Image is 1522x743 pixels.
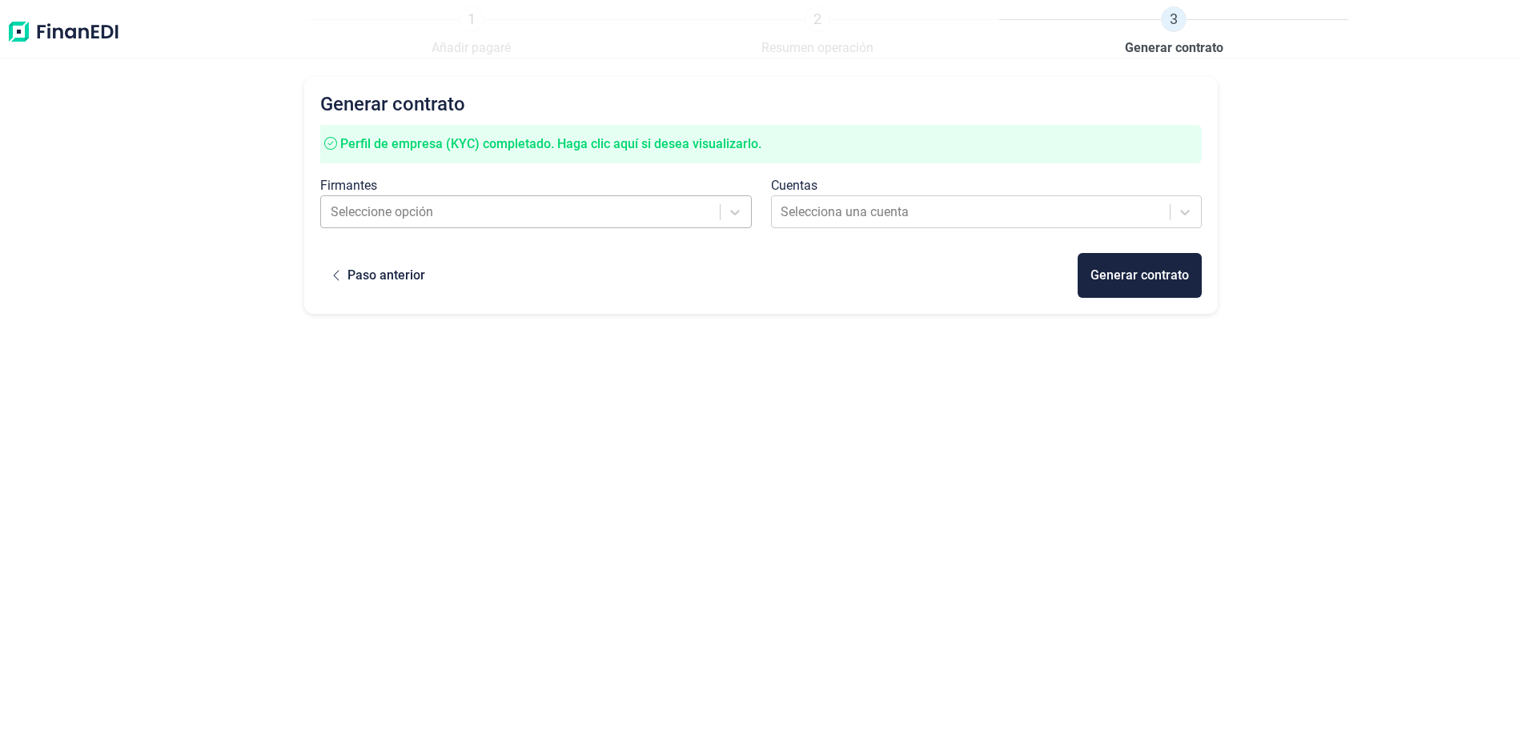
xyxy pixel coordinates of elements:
[6,6,120,58] img: Logo de aplicación
[320,93,1202,115] h2: Generar contrato
[340,136,761,151] span: Perfil de empresa (KYC) completado. Haga clic aquí si desea visualizarlo.
[771,176,1202,195] div: Cuentas
[320,176,751,195] div: Firmantes
[1078,253,1202,298] button: Generar contrato
[347,266,425,285] div: Paso anterior
[320,253,438,298] button: Paso anterior
[1125,38,1223,58] span: Generar contrato
[1161,6,1187,32] span: 3
[1090,266,1189,285] div: Generar contrato
[1125,6,1223,58] a: 3Generar contrato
